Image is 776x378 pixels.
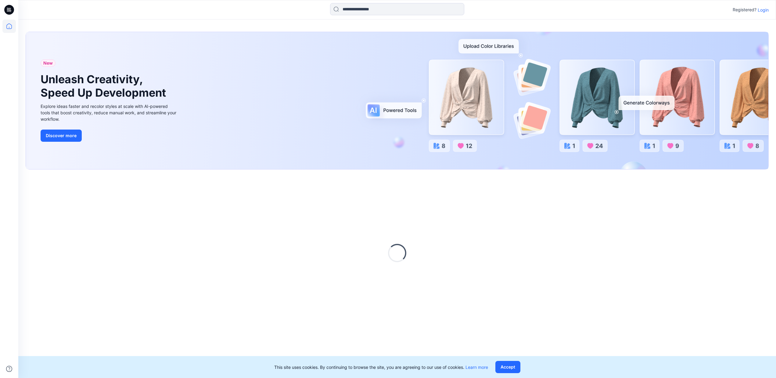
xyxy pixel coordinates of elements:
[495,361,520,373] button: Accept
[274,364,488,370] p: This site uses cookies. By continuing to browse the site, you are agreeing to our use of cookies.
[41,130,178,142] a: Discover more
[43,59,53,67] span: New
[758,7,769,13] p: Login
[41,130,82,142] button: Discover more
[465,365,488,370] a: Learn more
[41,73,169,99] h1: Unleash Creativity, Speed Up Development
[41,103,178,122] div: Explore ideas faster and recolor styles at scale with AI-powered tools that boost creativity, red...
[733,6,756,13] p: Registered?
